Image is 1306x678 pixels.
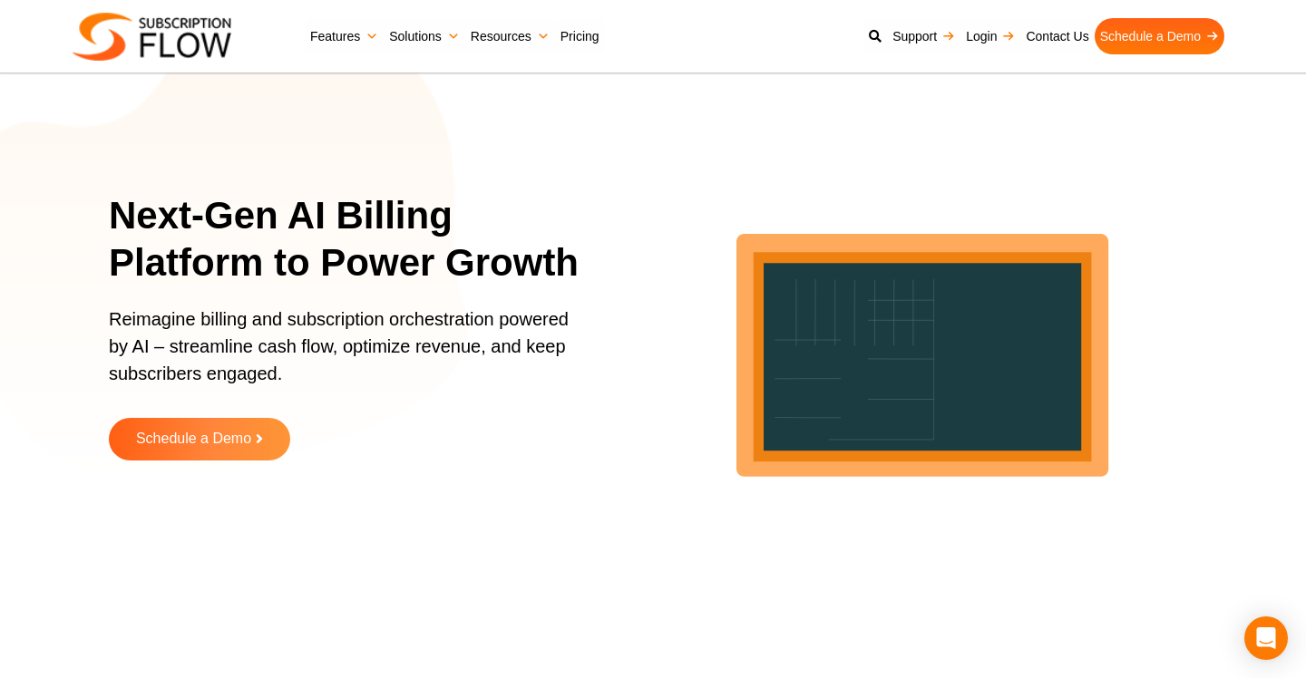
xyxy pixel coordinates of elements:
a: Pricing [555,18,605,54]
a: Schedule a Demo [1095,18,1224,54]
p: Reimagine billing and subscription orchestration powered by AI – streamline cash flow, optimize r... [109,305,580,405]
a: Contact Us [1020,18,1094,54]
img: Subscriptionflow [73,13,231,61]
span: Schedule a Demo [136,431,251,447]
a: Schedule a Demo [109,418,290,460]
a: Solutions [384,18,465,54]
a: Login [960,18,1020,54]
a: Features [305,18,384,54]
div: Open Intercom Messenger [1244,616,1288,660]
a: Resources [465,18,555,54]
a: Support [887,18,960,54]
h1: Next-Gen AI Billing Platform to Power Growth [109,192,603,287]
